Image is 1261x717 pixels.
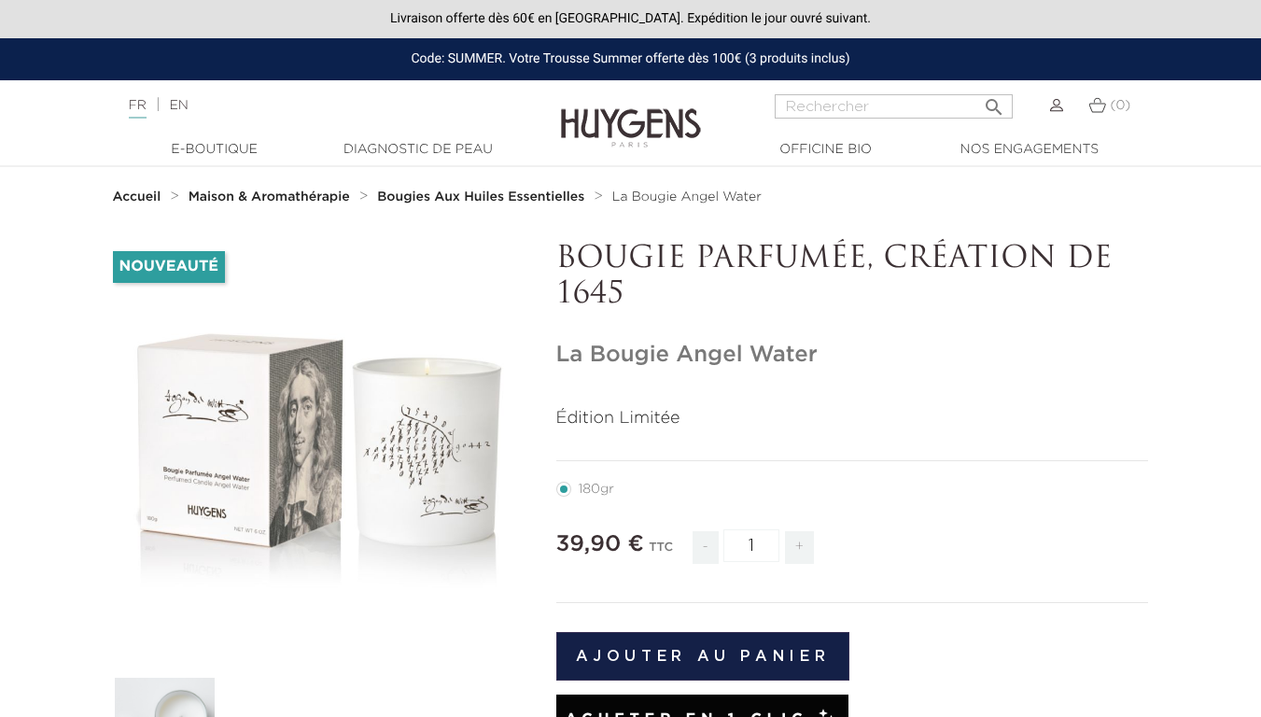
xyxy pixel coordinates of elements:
a: FR [129,99,147,119]
button:  [977,89,1011,114]
a: Diagnostic de peau [325,140,511,160]
button: Ajouter au panier [556,632,850,681]
strong: Accueil [113,190,161,204]
input: Rechercher [775,94,1013,119]
i:  [983,91,1005,113]
p: BOUGIE PARFUMÉE, CRÉATION DE 1645 [556,242,1149,314]
span: + [785,531,815,564]
input: Quantité [723,529,779,562]
h1: La Bougie Angel Water [556,342,1149,369]
strong: Bougies Aux Huiles Essentielles [377,190,584,204]
a: Nos engagements [936,140,1123,160]
span: (0) [1110,99,1130,112]
a: EN [169,99,188,112]
div: TTC [649,527,673,578]
a: E-Boutique [121,140,308,160]
label: 180gr [556,482,637,497]
a: Maison & Aromathérapie [189,190,355,204]
span: - [693,531,719,564]
div: | [119,94,511,117]
img: Huygens [561,78,701,150]
a: La Bougie Angel Water [612,190,762,204]
a: Accueil [113,190,165,204]
a: Officine Bio [733,140,919,160]
a: Bougies Aux Huiles Essentielles [377,190,589,204]
li: Nouveauté [113,251,225,283]
span: 39,90 € [556,533,644,555]
p: Édition Limitée [556,406,1149,431]
strong: Maison & Aromathérapie [189,190,350,204]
